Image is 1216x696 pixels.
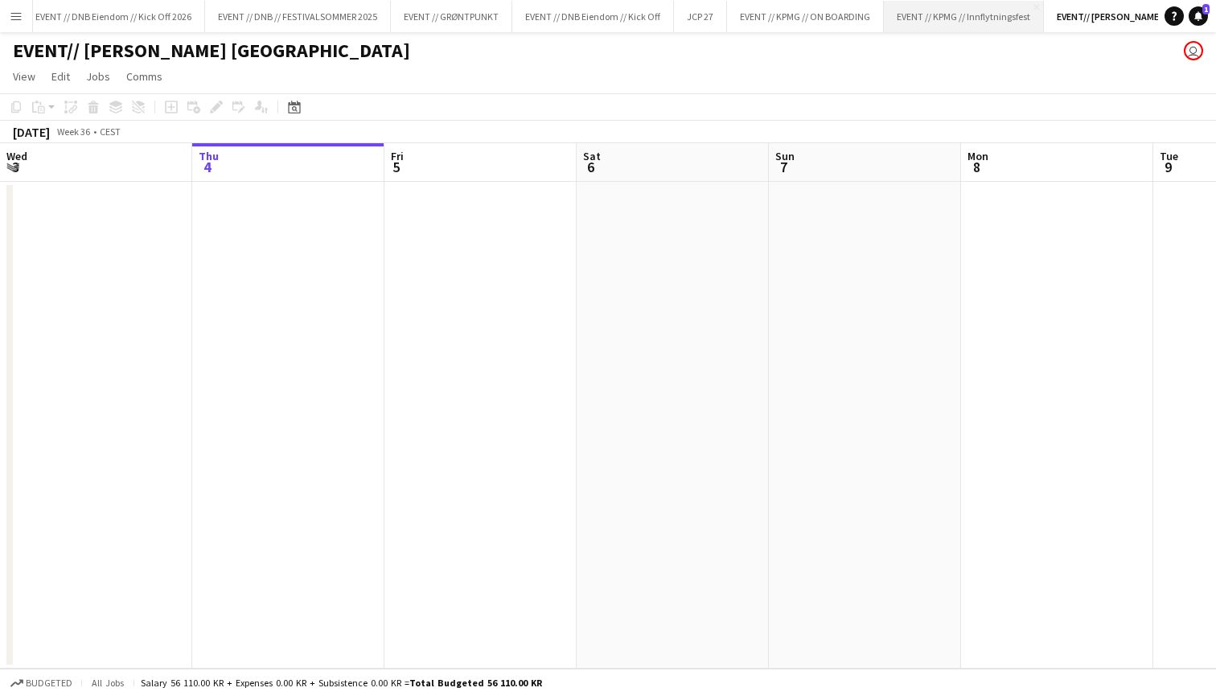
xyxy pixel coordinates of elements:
[967,149,988,163] span: Mon
[86,69,110,84] span: Jobs
[6,149,27,163] span: Wed
[773,158,795,176] span: 7
[196,158,219,176] span: 4
[391,149,404,163] span: Fri
[884,1,1044,32] button: EVENT // KPMG // Innflytningsfest
[1202,4,1210,14] span: 1
[8,674,75,692] button: Budgeted
[88,677,127,689] span: All jobs
[965,158,988,176] span: 8
[120,66,169,87] a: Comms
[1157,158,1178,176] span: 9
[409,677,542,689] span: Total Budgeted 56 110.00 KR
[13,69,35,84] span: View
[53,126,93,138] span: Week 36
[391,1,512,32] button: EVENT // GRØNTPUNKT
[583,149,601,163] span: Sat
[1184,41,1203,60] app-user-avatar: Daniel Andersen
[6,66,42,87] a: View
[13,124,50,140] div: [DATE]
[512,1,674,32] button: EVENT // DNB Eiendom // Kick Off
[126,69,162,84] span: Comms
[141,677,542,689] div: Salary 56 110.00 KR + Expenses 0.00 KR + Subsistence 0.00 KR =
[775,149,795,163] span: Sun
[388,158,404,176] span: 5
[13,39,410,63] h1: EVENT// [PERSON_NAME] [GEOGRAPHIC_DATA]
[100,126,121,138] div: CEST
[205,1,391,32] button: EVENT // DNB // FESTIVALSOMMER 2025
[727,1,884,32] button: EVENT // KPMG // ON BOARDING
[674,1,727,32] button: JCP 27
[581,158,601,176] span: 6
[4,158,27,176] span: 3
[23,1,205,32] button: EVENT // DNB Eiendom // Kick Off 2026
[1160,149,1178,163] span: Tue
[80,66,117,87] a: Jobs
[26,677,72,689] span: Budgeted
[1189,6,1208,26] a: 1
[45,66,76,87] a: Edit
[199,149,219,163] span: Thu
[51,69,70,84] span: Edit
